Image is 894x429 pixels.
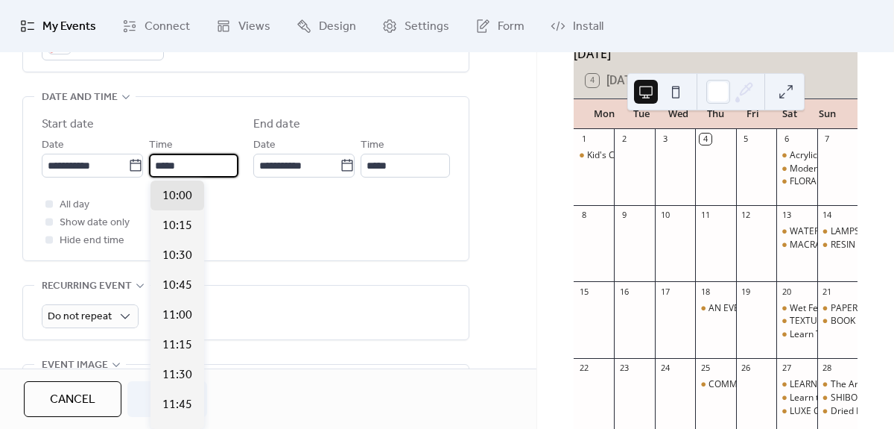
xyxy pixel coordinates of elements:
[708,378,822,391] div: COMMUNITY CRAFT NIGHT
[60,214,130,232] span: Show date only
[776,175,817,188] div: FLORAL NATIVES PALETTE KNIFE PAINTING WORKSHOP
[319,18,356,36] span: Design
[781,134,792,145] div: 6
[822,210,833,221] div: 14
[822,286,833,297] div: 21
[660,99,697,129] div: Wed
[776,163,817,175] div: Modern Calligraphy
[42,89,118,107] span: Date and time
[498,18,524,36] span: Form
[578,210,589,221] div: 8
[574,45,857,63] div: [DATE]
[238,18,270,36] span: Views
[790,163,872,175] div: Modern Calligraphy
[817,239,857,251] div: RESIN HOMEWARES WORKSHOP
[776,328,817,341] div: Learn To Sew
[741,363,752,374] div: 26
[817,405,857,418] div: Dried Floral Wreath Workshop
[697,99,735,129] div: Thu
[162,396,192,414] span: 11:45
[162,247,192,265] span: 10:30
[781,286,792,297] div: 20
[587,149,662,162] div: Kid's Crochet Club
[618,134,630,145] div: 2
[776,315,817,328] div: TEXTURED ART MASTERCLASS
[539,6,615,46] a: Install
[145,18,190,36] span: Connect
[776,302,817,315] div: Wet Felted Flowers Workshop
[371,6,460,46] a: Settings
[162,307,192,325] span: 11:00
[618,210,630,221] div: 9
[149,137,173,154] span: Time
[776,149,817,162] div: Acrylic Ink Abstract Art on Canvas Workshop
[42,137,64,154] span: Date
[464,6,536,46] a: Form
[822,134,833,145] div: 7
[42,278,132,295] span: Recurring event
[659,134,670,145] div: 3
[162,187,192,205] span: 10:00
[659,363,670,374] div: 24
[253,116,300,134] div: End date
[205,6,282,46] a: Views
[781,363,792,374] div: 27
[60,232,124,250] span: Hide end time
[808,99,846,129] div: Sun
[700,286,711,297] div: 18
[578,363,589,374] div: 22
[361,137,384,154] span: Time
[162,366,192,384] span: 11:30
[659,210,670,221] div: 10
[741,134,752,145] div: 5
[776,239,817,251] div: MACRAME PLANT HANGER
[24,381,121,417] button: Cancel
[700,134,711,145] div: 4
[776,378,817,391] div: LEARN TO CROCHET WORKSHOP
[285,6,367,46] a: Design
[48,307,112,327] span: Do not repeat
[586,99,623,129] div: Mon
[405,18,449,36] span: Settings
[781,210,792,221] div: 13
[817,378,857,391] div: The Art of Decoupage on Fabric Workshop
[659,286,670,297] div: 17
[741,210,752,221] div: 12
[776,405,817,418] div: LUXE CANDLE & ROOM SPRAY MAKING WORKSHOP
[695,302,735,315] div: AN EVENING OF INTUITIVE ARTS & THE SPIRIT WORLD with Christine Morgan
[162,277,192,295] span: 10:45
[578,134,589,145] div: 1
[700,210,711,221] div: 11
[50,391,95,409] span: Cancel
[573,18,603,36] span: Install
[574,149,614,162] div: Kid's Crochet Club
[817,392,857,404] div: SHIBORI & KATAZOME WORKSHOP
[817,315,857,328] div: BOOK BINDING WORKSHOP
[253,137,276,154] span: Date
[42,116,94,134] div: Start date
[162,336,192,354] span: 11:15
[9,6,107,46] a: My Events
[700,363,711,374] div: 25
[734,99,771,129] div: Fri
[776,392,817,404] div: Learn to Sew - Clothing Alterations
[60,196,89,214] span: All day
[817,302,857,315] div: PAPER MAKING Workshop
[822,363,833,374] div: 28
[623,99,660,129] div: Tue
[42,357,108,375] span: Event image
[695,378,735,391] div: COMMUNITY CRAFT NIGHT
[618,363,630,374] div: 23
[42,18,96,36] span: My Events
[741,286,752,297] div: 19
[776,225,817,238] div: WATERCOLOUR WILDFLOWERS WORKSHOP
[162,217,192,235] span: 10:15
[771,99,808,129] div: Sat
[618,286,630,297] div: 16
[790,328,846,341] div: Learn To Sew
[111,6,201,46] a: Connect
[578,286,589,297] div: 15
[817,225,857,238] div: LAMPSHADE MAKING WORKSHOP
